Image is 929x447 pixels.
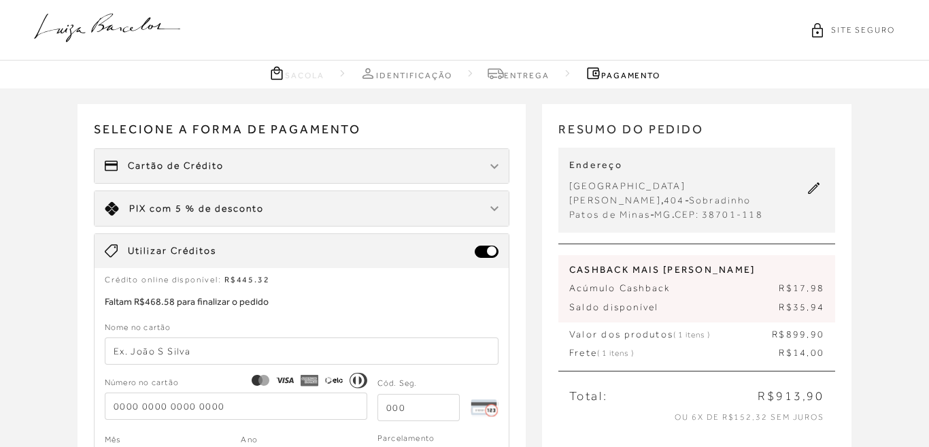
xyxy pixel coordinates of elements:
[772,329,786,340] span: R$
[702,209,763,220] span: 38701-118
[569,208,804,222] div: - .
[569,346,634,360] span: Frete
[569,328,710,342] span: Valor dos produtos
[807,329,824,340] span: ,90
[786,329,807,340] span: 899
[105,337,499,365] input: Ex. João S Silva
[105,393,367,420] input: 0000 0000 0000 0000
[129,203,146,214] span: PIX
[585,65,660,82] a: Pagamento
[654,209,671,220] span: MG
[569,282,824,295] p: Acúmulo Cashback
[128,159,224,173] span: Cartão de Crédito
[569,301,824,314] p: Saldo disponível
[224,275,270,284] span: R$445.32
[779,346,824,360] span: R$14,00
[490,164,499,169] img: chevron
[377,394,460,421] input: 000
[779,282,824,295] span: R$17,98
[105,295,499,309] p: Faltam R$468.58 para finalizar o pedido
[377,432,435,445] label: Parcelamento
[569,388,608,405] span: Total:
[269,65,325,82] a: Sacola
[597,348,634,358] span: ( 1 itens )
[673,330,710,340] span: ( 1 itens )
[569,179,804,208] div: , -
[94,120,509,148] span: Selecione a forma de pagamento
[128,244,216,258] span: Utilizar Créditos
[831,24,895,36] span: SITE SEGURO
[150,203,264,214] span: com 5 % de desconto
[664,195,685,205] span: 404
[758,388,824,405] span: R$913,90
[689,195,751,205] span: Sobradinho
[675,209,700,220] span: CEP:
[241,433,258,446] label: Ano
[569,263,824,277] span: CASHBACK MAIS [PERSON_NAME]
[360,65,452,82] a: Identificação
[488,65,549,82] a: Entrega
[569,209,650,220] span: Patos de Minas
[558,120,835,148] h2: RESUMO DO PEDIDO
[105,433,122,446] label: Mês
[105,321,171,334] label: Nome no cartão
[675,412,824,422] span: ou 6x de R$152,32 sem juros
[569,180,686,205] span: [GEOGRAPHIC_DATA][PERSON_NAME]
[105,275,222,284] span: Crédito online disponível:
[105,376,179,389] span: Número no cartão
[377,377,418,390] label: Cód. Seg.
[779,301,824,314] span: R$35,94
[490,206,499,212] img: chevron
[569,159,804,172] p: Endereço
